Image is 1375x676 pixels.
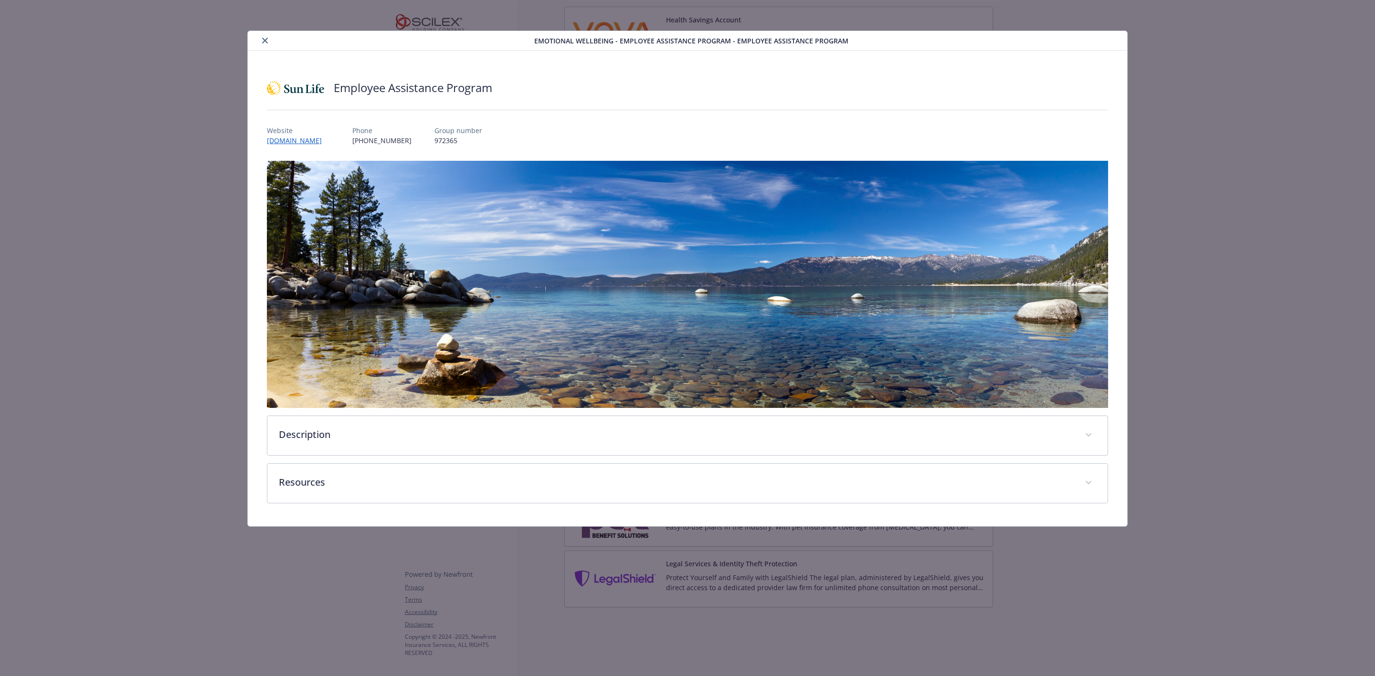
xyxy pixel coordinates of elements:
a: [DOMAIN_NAME] [267,136,329,145]
div: Resources [267,464,1107,503]
p: Website [267,125,329,135]
button: close [259,35,271,46]
p: Group number [434,125,482,135]
h2: Employee Assistance Program [334,80,492,96]
p: Description [279,427,1073,442]
p: Resources [279,475,1073,489]
span: Emotional Wellbeing - Employee Assistance Program - Employee Assistance Program [534,36,848,46]
div: Description [267,416,1107,455]
img: Sun Life Financial [267,73,324,102]
div: details for plan Emotional Wellbeing - Employee Assistance Program - Employee Assistance Program [137,31,1237,527]
p: Phone [352,125,412,135]
img: banner [267,161,1108,408]
p: [PHONE_NUMBER] [352,135,412,146]
p: 972365 [434,135,482,146]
